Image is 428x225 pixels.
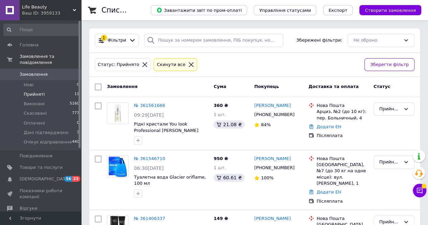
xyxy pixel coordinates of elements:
[317,189,341,195] a: Додати ЕН
[365,8,416,13] span: Створити замовлення
[134,121,202,145] a: Рідкі кристали You look Professional [PERSON_NAME] для кінчиків волосся, з олією льону, 80 мл
[213,103,228,108] span: 360 ₴
[254,5,316,15] button: Управління статусами
[353,7,421,13] a: Створити замовлення
[309,84,359,89] span: Доставка та оплата
[96,61,140,68] div: Статус: Прийнято
[72,139,79,145] span: 440
[353,37,401,44] div: Не обрано
[24,91,45,97] span: Прийняті
[379,159,401,166] div: Прийнято
[134,156,165,161] a: № 361546710
[359,5,421,15] button: Створити замовлення
[101,35,107,41] div: 1
[370,61,409,68] span: Зберегти фільтр
[254,103,291,109] a: [PERSON_NAME]
[24,110,47,116] span: Скасовані
[213,165,226,170] span: 1 шт.
[261,122,271,127] span: 84%
[213,174,244,182] div: 60.61 ₴
[144,34,283,47] input: Пошук за номером замовлення, ПІБ покупця, номером телефону, Email, номером накладної
[134,112,164,118] span: 09:29[DATE]
[77,82,79,88] span: 0
[151,5,247,15] button: Завантажити звіт по пром-оплаті
[213,84,226,89] span: Cума
[24,120,45,126] span: Оплачені
[64,176,72,182] span: 56
[364,58,414,71] button: Зберегти фільтр
[317,109,368,121] div: Арциз, №2 (до 10 кг): пер. Больничный, 4
[317,216,368,222] div: Нова Пошта
[317,124,341,129] a: Додати ЕН
[374,84,390,89] span: Статус
[317,162,368,186] div: [GEOGRAPHIC_DATA], №7 (до 30 кг на одне місце): вул. [PERSON_NAME], 1
[253,163,296,172] div: [PHONE_NUMBER]
[22,10,81,16] div: Ваш ID: 3959133
[134,165,164,171] span: 06:30[DATE]
[259,8,311,13] span: Управління статусами
[20,53,81,66] span: Замовлення та повідомлення
[72,176,80,182] span: 23
[74,91,79,97] span: 11
[213,156,228,161] span: 950 ₴
[20,188,63,200] span: Показники роботи компанії
[317,103,368,109] div: Нова Пошта
[24,82,33,88] span: Нові
[254,216,291,222] a: [PERSON_NAME]
[107,156,128,177] img: Фото товару
[296,37,342,44] span: Збережені фільтри:
[107,103,128,124] img: Фото товару
[20,42,39,48] span: Головна
[213,120,244,129] div: 21.08 ₴
[317,156,368,162] div: Нова Пошта
[72,110,79,116] span: 777
[102,6,170,14] h1: Список замовлень
[77,120,79,126] span: 0
[261,175,273,180] span: 100%
[24,101,45,107] span: Виконані
[134,175,206,186] a: Туалетна вода Glacier oriflame, 100 мл
[20,164,63,171] span: Товари та послуги
[3,24,80,36] input: Пошук
[20,205,37,211] span: Відгуки
[24,130,68,136] span: Дані підтверджено
[253,110,296,119] div: [PHONE_NUMBER]
[108,37,126,44] span: Фільтри
[254,156,291,162] a: [PERSON_NAME]
[20,153,52,159] span: Повідомлення
[254,84,279,89] span: Покупець
[317,133,368,139] div: Післяплата
[379,106,401,113] div: Прийнято
[24,139,72,145] span: Очікує відправлення
[107,103,129,124] a: Фото товару
[329,8,347,13] span: Експорт
[20,71,48,77] span: Замовлення
[213,112,226,117] span: 1 шт.
[70,101,79,107] span: 5160
[134,103,165,108] a: № 361561666
[20,176,70,182] span: [DEMOGRAPHIC_DATA]
[107,84,137,89] span: Замовлення
[22,4,73,10] span: Life Beauty
[323,5,353,15] button: Експорт
[134,216,165,221] a: № 361406337
[156,7,242,13] span: Завантажити звіт по пром-оплаті
[107,156,129,177] a: Фото товару
[155,61,187,68] div: Cкинути все
[213,216,228,221] span: 149 ₴
[77,130,79,136] span: 3
[413,184,426,197] button: Чат з покупцем
[317,198,368,204] div: Післяплата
